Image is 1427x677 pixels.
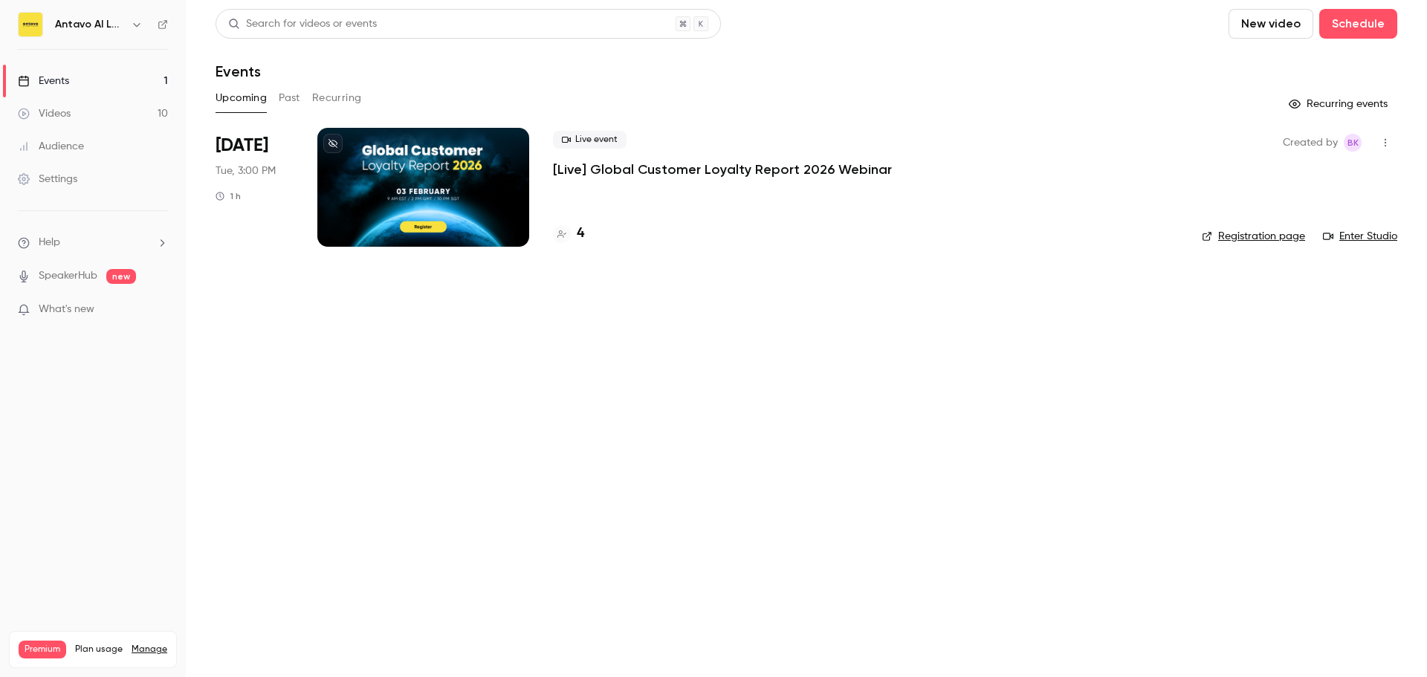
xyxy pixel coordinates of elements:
span: Tue, 3:00 PM [216,163,276,178]
div: Audience [18,139,84,154]
span: What's new [39,302,94,317]
button: Recurring events [1282,92,1397,116]
div: Search for videos or events [228,16,377,32]
span: 10 [135,661,144,670]
span: [DATE] [216,134,268,158]
div: Events [18,74,69,88]
span: Created by [1283,134,1338,152]
a: SpeakerHub [39,268,97,284]
span: Barbara Kekes Szabo [1344,134,1362,152]
a: 4 [553,224,584,244]
div: Videos [18,106,71,121]
span: Help [39,235,60,250]
button: Schedule [1319,9,1397,39]
a: Manage [132,644,167,655]
span: Plan usage [75,644,123,655]
p: / 300 [135,658,167,672]
a: Registration page [1202,229,1305,244]
button: New video [1229,9,1313,39]
li: help-dropdown-opener [18,235,168,250]
span: new [106,269,136,284]
div: Feb 3 Tue, 3:00 PM (Europe/Budapest) [216,128,294,247]
div: Settings [18,172,77,187]
button: Recurring [312,86,362,110]
p: Videos [19,658,47,672]
h6: Antavo AI Loyalty Cloud [55,17,125,32]
img: Antavo AI Loyalty Cloud [19,13,42,36]
div: 1 h [216,190,241,202]
a: [Live] Global Customer Loyalty Report 2026 Webinar [553,161,892,178]
span: Live event [553,131,627,149]
button: Past [279,86,300,110]
button: Upcoming [216,86,267,110]
h1: Events [216,62,261,80]
a: Enter Studio [1323,229,1397,244]
span: Premium [19,641,66,658]
span: BK [1347,134,1359,152]
h4: 4 [577,224,584,244]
